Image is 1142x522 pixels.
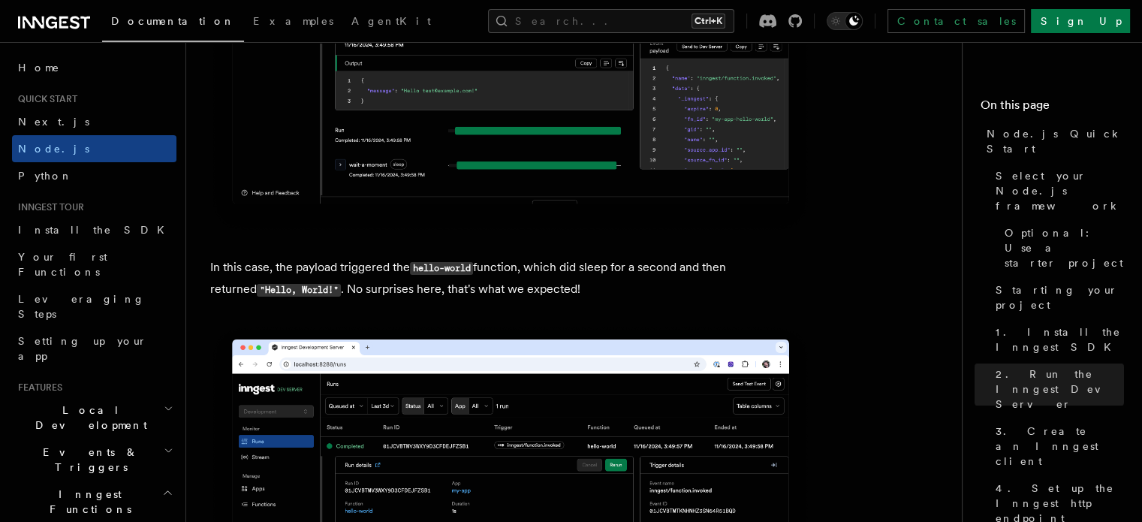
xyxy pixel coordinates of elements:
a: 3. Create an Inngest client [990,418,1124,475]
span: Events & Triggers [12,445,164,475]
button: Events & Triggers [12,439,176,481]
a: Home [12,54,176,81]
a: Next.js [12,108,176,135]
span: Setting up your app [18,335,147,362]
span: Your first Functions [18,251,107,278]
a: Documentation [102,5,244,42]
a: Node.js [12,135,176,162]
code: hello-world [410,262,473,275]
a: Your first Functions [12,243,176,285]
span: Features [12,382,62,394]
a: 2. Run the Inngest Dev Server [990,361,1124,418]
span: AgentKit [351,15,431,27]
span: Node.js Quick Start [987,126,1124,156]
span: Node.js [18,143,89,155]
span: Next.js [18,116,89,128]
a: Examples [244,5,342,41]
span: Documentation [111,15,235,27]
a: Contact sales [887,9,1025,33]
span: 2. Run the Inngest Dev Server [996,367,1124,412]
a: Leveraging Steps [12,285,176,327]
span: Python [18,170,73,182]
span: Install the SDK [18,224,173,236]
span: Starting your project [996,282,1124,312]
h4: On this page [981,96,1124,120]
span: Local Development [12,403,164,433]
span: 1. Install the Inngest SDK [996,324,1124,355]
button: Toggle dark mode [827,12,863,30]
span: Select your Node.js framework [996,168,1124,213]
span: Quick start [12,93,77,105]
p: In this case, the payload triggered the function, which did sleep for a second and then returned ... [210,257,811,300]
a: 1. Install the Inngest SDK [990,318,1124,361]
a: Sign Up [1031,9,1130,33]
span: Examples [253,15,333,27]
span: Optional: Use a starter project [1005,225,1124,270]
a: Optional: Use a starter project [999,219,1124,276]
a: Install the SDK [12,216,176,243]
a: AgentKit [342,5,440,41]
span: Leveraging Steps [18,293,145,320]
button: Search...Ctrl+K [488,9,734,33]
a: Python [12,162,176,189]
span: Home [18,60,60,75]
span: 3. Create an Inngest client [996,424,1124,469]
a: Node.js Quick Start [981,120,1124,162]
code: "Hello, World!" [257,284,341,297]
a: Setting up your app [12,327,176,370]
button: Local Development [12,397,176,439]
kbd: Ctrl+K [692,14,725,29]
a: Select your Node.js framework [990,162,1124,219]
span: Inngest Functions [12,487,162,517]
span: Inngest tour [12,201,84,213]
a: Starting your project [990,276,1124,318]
